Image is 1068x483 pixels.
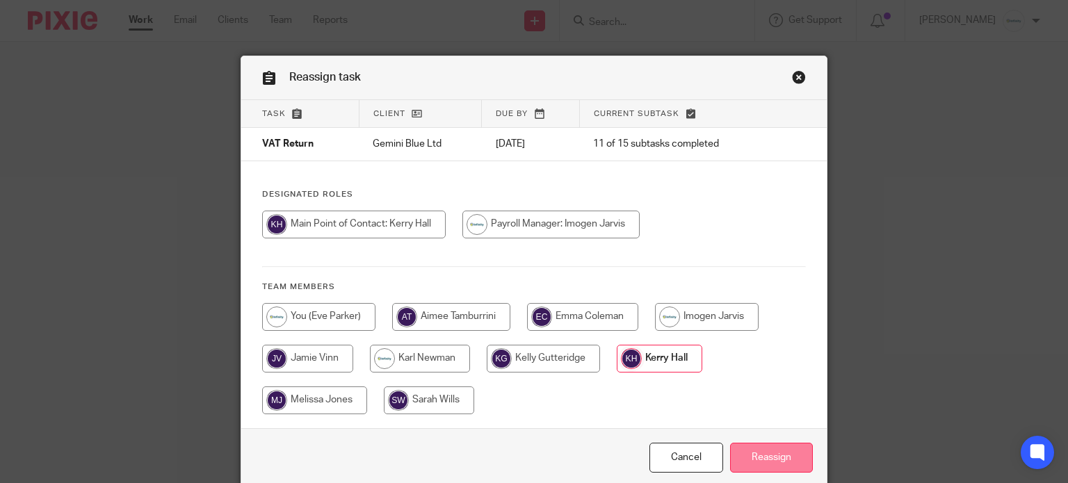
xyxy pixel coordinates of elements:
p: [DATE] [496,137,566,151]
p: Gemini Blue Ltd [373,137,467,151]
span: Task [262,110,286,117]
span: Current subtask [594,110,679,117]
h4: Designated Roles [262,189,807,200]
h4: Team members [262,281,807,293]
span: Due by [496,110,528,117]
input: Reassign [730,443,813,473]
a: Close this dialog window [649,443,723,473]
span: VAT Return [262,140,314,149]
a: Close this dialog window [792,70,806,89]
span: Reassign task [289,72,361,83]
span: Client [373,110,405,117]
td: 11 of 15 subtasks completed [579,128,774,161]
